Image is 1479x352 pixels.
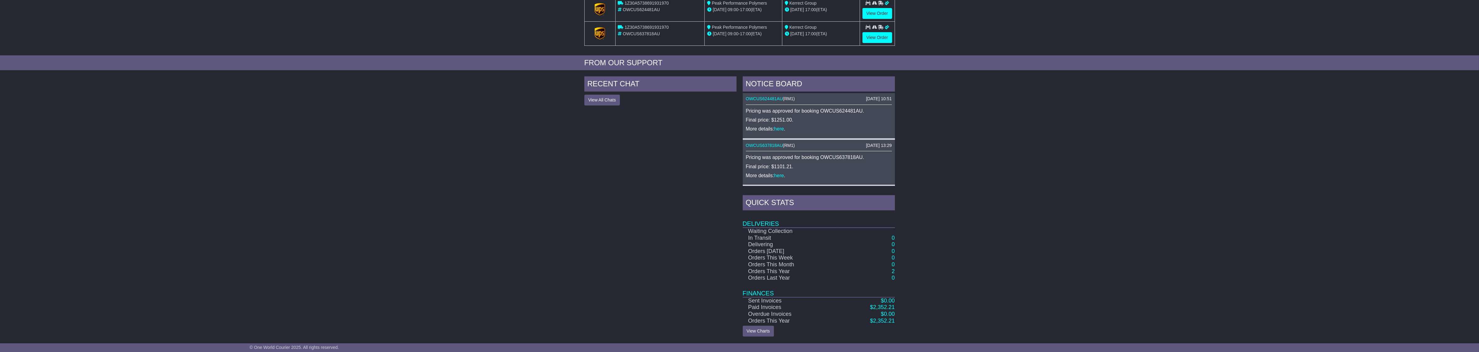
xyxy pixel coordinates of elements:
[584,76,737,93] div: RECENT CHAT
[746,164,892,170] p: Final price: $1101.21.
[784,143,793,148] span: RM1
[743,261,839,268] td: Orders This Month
[805,31,816,36] span: 17:00
[623,7,660,12] span: OWCUS624481AU
[625,1,669,6] span: 1Z30A5738691931970
[785,31,857,37] div: (ETA)
[746,143,783,148] a: OWCUS637818AU
[866,143,892,148] div: [DATE] 13:29
[805,7,816,12] span: 17:00
[595,27,605,40] img: GetCarrierServiceLogo
[250,345,339,350] span: © One World Courier 2025. All rights reserved.
[746,173,892,178] p: More details: .
[746,108,892,114] p: Pricing was approved for booking OWCUS624481AU.
[743,255,839,261] td: Orders This Week
[873,318,895,324] span: 2,352.21
[584,95,620,105] button: View All Chats
[884,311,895,317] span: 0.00
[743,297,839,304] td: Sent Invoices
[728,31,738,36] span: 09:00
[743,326,774,337] a: View Charts
[746,96,892,101] div: ( )
[713,7,726,12] span: [DATE]
[873,304,895,310] span: 2,352.21
[870,318,895,324] a: $2,352.21
[743,318,839,324] td: Orders This Year
[713,31,726,36] span: [DATE]
[892,255,895,261] a: 0
[862,32,892,43] a: View Order
[789,1,817,6] span: Kerrect Group
[746,126,892,132] p: More details: .
[790,7,804,12] span: [DATE]
[881,311,895,317] a: $0.00
[623,31,660,36] span: OWCUS637818AU
[743,76,895,93] div: NOTICE BOARD
[892,261,895,268] a: 0
[625,25,669,30] span: 1Z30A5738691931970
[892,235,895,241] a: 0
[881,298,895,304] a: $0.00
[743,195,895,212] div: Quick Stats
[746,96,783,101] a: OWCUS624481AU
[866,96,892,101] div: [DATE] 10:51
[746,154,892,160] p: Pricing was approved for booking OWCUS637818AU.
[774,126,784,131] a: here
[707,31,780,37] div: - (ETA)
[728,7,738,12] span: 09:00
[712,25,767,30] span: Peak Performance Polymers
[746,143,892,148] div: ( )
[740,31,751,36] span: 17:00
[712,1,767,6] span: Peak Performance Polymers
[790,31,804,36] span: [DATE]
[743,268,839,275] td: Orders This Year
[743,275,839,281] td: Orders Last Year
[746,117,892,123] p: Final price: $1251.00.
[740,7,751,12] span: 17:00
[743,311,839,318] td: Overdue Invoices
[743,235,839,242] td: In Transit
[884,298,895,304] span: 0.00
[743,241,839,248] td: Delivering
[743,212,895,228] td: Deliveries
[862,8,892,19] a: View Order
[584,58,895,67] div: FROM OUR SUPPORT
[870,304,895,310] a: $2,352.21
[892,275,895,281] a: 0
[743,281,895,297] td: Finances
[784,96,793,101] span: RM1
[743,304,839,311] td: Paid Invoices
[707,6,780,13] div: - (ETA)
[789,25,817,30] span: Kerrect Group
[743,228,839,235] td: Waiting Collection
[595,3,605,15] img: GetCarrierServiceLogo
[892,241,895,247] a: 0
[785,6,857,13] div: (ETA)
[892,268,895,274] a: 2
[743,248,839,255] td: Orders [DATE]
[892,248,895,254] a: 0
[774,173,784,178] a: here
